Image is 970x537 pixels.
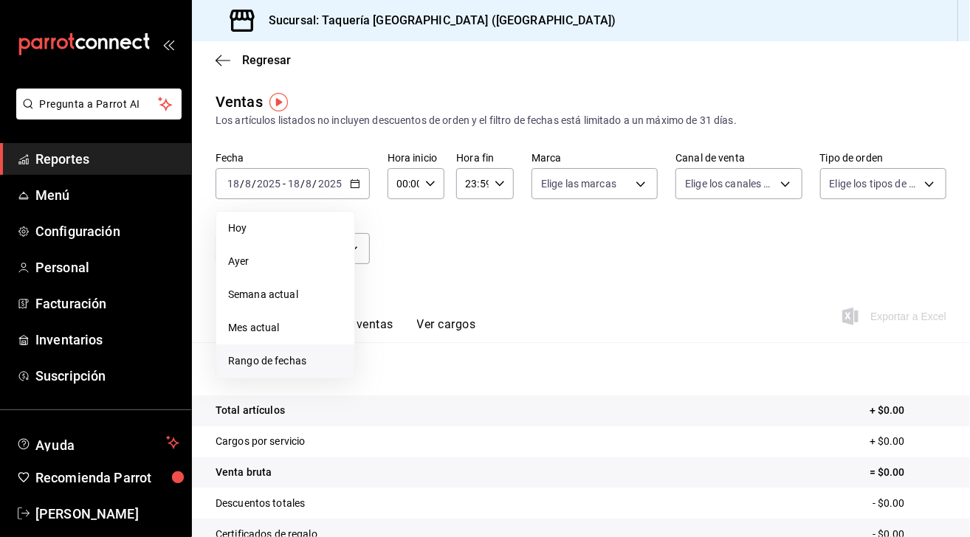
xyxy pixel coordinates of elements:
[541,176,616,191] span: Elige las marcas
[216,434,306,449] p: Cargos por servicio
[216,113,946,128] div: Los artículos listados no incluyen descuentos de orden y el filtro de fechas está limitado a un m...
[417,317,476,342] button: Ver cargos
[685,176,774,191] span: Elige los canales de venta
[228,353,343,369] span: Rango de fechas
[35,185,179,205] span: Menú
[216,465,272,480] p: Venta bruta
[313,178,317,190] span: /
[216,360,946,378] p: Resumen
[228,287,343,302] span: Semana actual
[228,320,343,336] span: Mes actual
[239,317,475,342] div: navigation tabs
[35,434,160,451] span: Ayuda
[300,178,305,190] span: /
[532,153,658,164] label: Marca
[242,53,291,67] span: Regresar
[228,221,343,236] span: Hoy
[216,53,291,67] button: Regresar
[228,254,343,269] span: Ayer
[10,107,182,122] a: Pregunta a Parrot AI
[830,176,919,191] span: Elige los tipos de orden
[870,403,946,418] p: + $0.00
[16,89,182,119] button: Pregunta a Parrot AI
[870,465,946,480] p: = $0.00
[287,178,300,190] input: --
[240,178,244,190] span: /
[456,153,514,164] label: Hora fin
[269,93,288,111] img: Tooltip marker
[162,38,174,50] button: open_drawer_menu
[35,330,179,350] span: Inventarios
[256,178,281,190] input: ----
[35,468,179,488] span: Recomienda Parrot
[317,178,343,190] input: ----
[873,496,946,511] p: - $0.00
[244,178,252,190] input: --
[388,153,445,164] label: Hora inicio
[335,317,393,342] button: Ver ventas
[227,178,240,190] input: --
[35,504,179,524] span: [PERSON_NAME]
[35,149,179,169] span: Reportes
[675,153,802,164] label: Canal de venta
[35,221,179,241] span: Configuración
[257,12,616,30] h3: Sucursal: Taquería [GEOGRAPHIC_DATA] ([GEOGRAPHIC_DATA])
[35,257,179,277] span: Personal
[216,91,263,113] div: Ventas
[216,153,370,164] label: Fecha
[40,97,159,112] span: Pregunta a Parrot AI
[216,403,285,418] p: Total artículos
[216,496,305,511] p: Descuentos totales
[283,178,286,190] span: -
[820,153,946,164] label: Tipo de orden
[870,434,946,449] p: + $0.00
[35,294,179,313] span: Facturación
[252,178,256,190] span: /
[306,178,313,190] input: --
[35,366,179,386] span: Suscripción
